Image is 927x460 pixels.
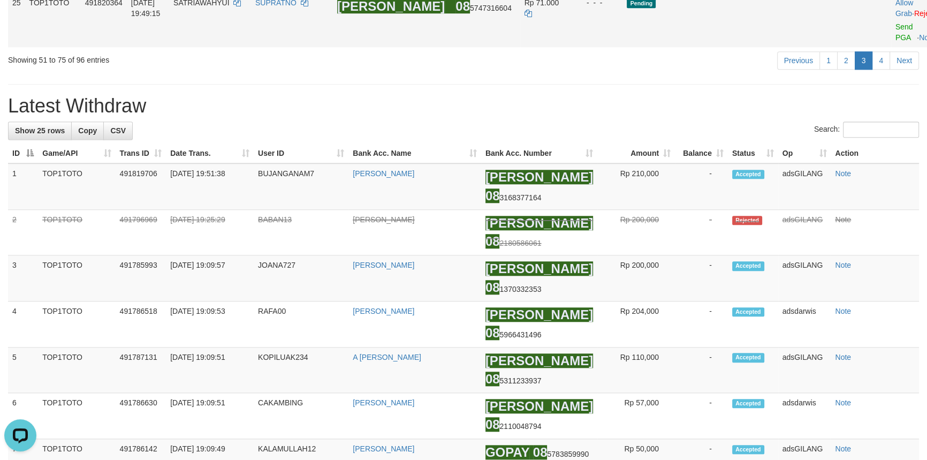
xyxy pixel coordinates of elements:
th: Game/API: activate to sort column ascending [38,144,115,163]
span: CSV [110,126,126,135]
td: BABAN13 [254,209,348,255]
td: Rp 200,000 [597,209,675,255]
th: Action [831,144,919,163]
label: Search: [814,122,919,138]
a: [PERSON_NAME] [353,169,414,178]
span: Copy 082110048794 to clipboard [485,422,542,431]
td: 491786518 [116,301,166,348]
td: KOPILUAK234 [254,347,348,393]
td: 1 [8,163,38,209]
ah_el_jm_1757876466094: 08 [485,188,500,203]
span: Accepted [732,170,764,179]
button: Open LiveChat chat widget [4,4,36,36]
ah_el_jm_1757876466094: [PERSON_NAME] [485,261,593,276]
td: 5 [8,347,38,393]
td: 3 [8,255,38,301]
td: - [675,393,728,439]
td: - [675,163,728,209]
span: Accepted [732,399,764,408]
td: TOP1TOTO [38,163,115,209]
th: Bank Acc. Name: activate to sort column ascending [348,144,481,163]
span: Copy 081370332353 to clipboard [485,285,542,293]
td: adsGILANG [778,347,831,393]
td: adsdarwis [778,393,831,439]
a: Next [890,51,919,70]
th: ID: activate to sort column descending [8,144,38,163]
span: Accepted [732,307,764,316]
ah_el_jm_1757876466094: [PERSON_NAME] [485,170,593,184]
ah_el_jm_1757876493794: GOPAY [485,445,529,459]
td: - [675,255,728,301]
span: Copy 085311233937 to clipboard [485,376,542,385]
th: Balance: activate to sort column ascending [675,144,728,163]
span: Copy [78,126,97,135]
td: TOP1TOTO [38,301,115,348]
ah_el_jm_1757876493794: 08 [533,445,548,459]
span: Copy 085966431496 to clipboard [485,330,542,339]
td: 491787131 [116,347,166,393]
input: Search: [843,122,919,138]
th: Amount: activate to sort column ascending [597,144,675,163]
a: [PERSON_NAME] [353,215,414,224]
td: adsGILANG [778,209,831,255]
a: 4 [872,51,890,70]
ah_el_jm_1757876466094: 08 [485,280,500,295]
ah_el_jm_1757876466094: [PERSON_NAME] [485,216,593,230]
th: Op: activate to sort column ascending [778,144,831,163]
td: BUJANGANAM7 [254,163,348,209]
ah_el_jm_1757876466094: 08 [485,417,500,432]
td: [DATE] 19:25:29 [166,209,254,255]
a: Note [835,261,851,269]
a: Note [835,215,851,224]
td: CAKAMBING [254,393,348,439]
td: TOP1TOTO [38,347,115,393]
span: Accepted [732,353,764,362]
span: Copy 083168377164 to clipboard [485,193,542,202]
ah_el_jm_1757876466094: [PERSON_NAME] [485,353,593,368]
a: A [PERSON_NAME] [353,353,421,361]
a: Note [835,398,851,407]
span: Copy 085783859990 to clipboard [533,450,589,458]
td: adsdarwis [778,301,831,348]
span: Show 25 rows [15,126,65,135]
td: Rp 57,000 [597,393,675,439]
td: 491796969 [116,209,166,255]
ah_el_jm_1757876466094: 08 [485,326,500,340]
td: Rp 210,000 [597,163,675,209]
td: 491785993 [116,255,166,301]
td: [DATE] 19:09:57 [166,255,254,301]
a: Note [835,353,851,361]
td: [DATE] 19:51:38 [166,163,254,209]
th: Bank Acc. Number: activate to sort column ascending [481,144,597,163]
a: Previous [777,51,820,70]
ah_el_jm_1757876466094: [PERSON_NAME] [485,307,593,322]
span: Copy 085747316604 to clipboard [455,4,512,12]
h1: Latest Withdraw [8,95,919,117]
td: 4 [8,301,38,348]
td: [DATE] 19:09:53 [166,301,254,348]
td: Rp 204,000 [597,301,675,348]
td: 2 [8,209,38,255]
td: [DATE] 19:09:51 [166,347,254,393]
a: Note [835,169,851,178]
td: 491786630 [116,393,166,439]
span: Rejected [732,216,762,225]
a: Send PGA [895,22,913,42]
a: Copy [71,122,104,140]
a: [PERSON_NAME] [353,307,414,315]
span: Accepted [732,261,764,270]
a: 2 [837,51,855,70]
ah_el_jm_1757876466094: 08 [485,234,500,248]
td: TOP1TOTO [38,209,115,255]
a: Show 25 rows [8,122,72,140]
a: [PERSON_NAME] [353,444,414,453]
td: [DATE] 19:09:51 [166,393,254,439]
td: adsGILANG [778,255,831,301]
a: [PERSON_NAME] [353,261,414,269]
td: adsGILANG [778,163,831,209]
th: Status: activate to sort column ascending [728,144,778,163]
td: RAFA00 [254,301,348,348]
td: Rp 110,000 [597,347,675,393]
th: Trans ID: activate to sort column ascending [116,144,166,163]
div: Showing 51 to 75 of 96 entries [8,50,378,65]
